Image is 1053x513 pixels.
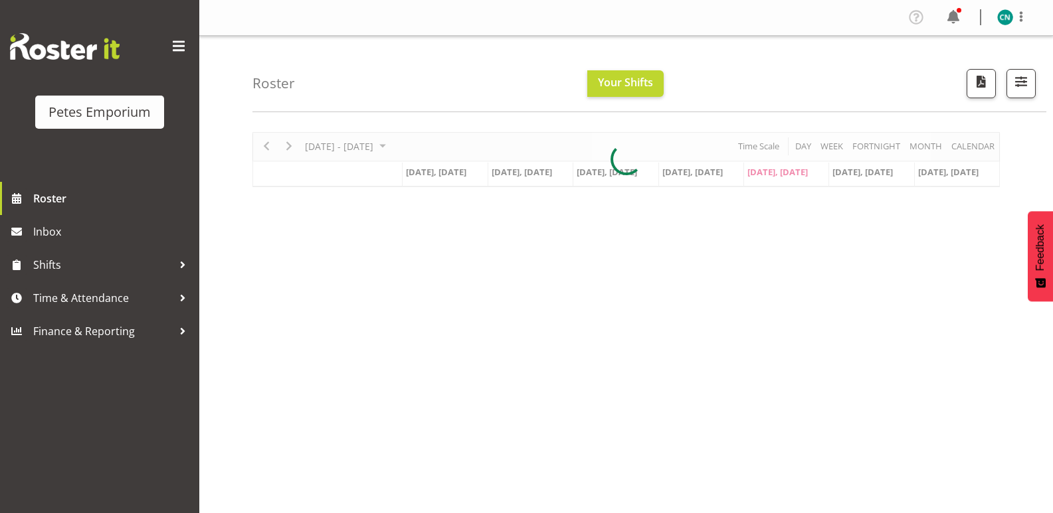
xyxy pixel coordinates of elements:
[33,288,173,308] span: Time & Attendance
[48,102,151,122] div: Petes Emporium
[1028,211,1053,301] button: Feedback - Show survey
[1006,69,1036,98] button: Filter Shifts
[33,321,173,341] span: Finance & Reporting
[33,255,173,275] span: Shifts
[33,188,193,208] span: Roster
[997,9,1013,25] img: christine-neville11214.jpg
[33,222,193,242] span: Inbox
[1034,224,1046,271] span: Feedback
[252,76,295,91] h4: Roster
[10,33,120,60] img: Rosterit website logo
[598,75,653,90] span: Your Shifts
[587,70,664,97] button: Your Shifts
[967,69,996,98] button: Download a PDF of the roster according to the set date range.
